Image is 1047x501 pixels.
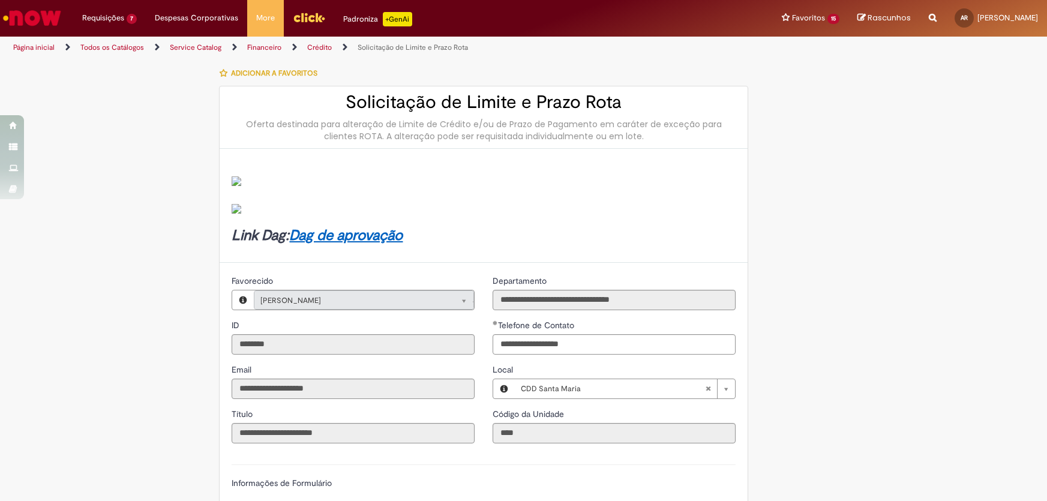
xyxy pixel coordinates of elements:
[127,14,137,24] span: 7
[170,43,221,52] a: Service Catalog
[493,409,566,419] span: Somente leitura - Código da Unidade
[232,409,255,419] span: Somente leitura - Título
[9,37,689,59] ul: Trilhas de página
[521,379,705,398] span: CDD Santa Maria
[256,12,275,24] span: More
[231,68,317,78] span: Adicionar a Favoritos
[232,275,275,286] span: Somente leitura - Favorecido
[493,408,566,420] label: Somente leitura - Código da Unidade
[857,13,911,24] a: Rascunhos
[232,478,332,488] label: Informações de Formulário
[868,12,911,23] span: Rascunhos
[82,12,124,24] span: Requisições
[247,43,281,52] a: Financeiro
[232,408,255,420] label: Somente leitura - Título
[232,204,241,214] img: sys_attachment.do
[493,379,515,398] button: Local, Visualizar este registro CDD Santa Maria
[515,379,735,398] a: CDD Santa MariaLimpar campo Local
[493,364,515,375] span: Local
[792,12,825,24] span: Favoritos
[254,290,474,310] a: [PERSON_NAME]Limpar campo Favorecido
[232,290,254,310] button: Favorecido, Visualizar este registro Ana Julia Brezolin Righi
[232,364,254,375] span: Somente leitura - Email
[232,118,736,142] div: Oferta destinada para alteração de Limite de Crédito e/ou de Prazo de Pagamento em caráter de exc...
[260,291,443,310] span: [PERSON_NAME]
[343,12,412,26] div: Padroniza
[293,8,325,26] img: click_logo_yellow_360x200.png
[219,61,324,86] button: Adicionar a Favoritos
[232,176,241,186] img: sys_attachment.do
[307,43,332,52] a: Crédito
[383,12,412,26] p: +GenAi
[1,6,63,30] img: ServiceNow
[232,423,475,443] input: Título
[155,12,238,24] span: Despesas Corporativas
[493,275,549,286] span: Somente leitura - Departamento
[493,275,549,287] label: Somente leitura - Departamento
[232,226,403,245] strong: Link Dag:
[13,43,55,52] a: Página inicial
[498,320,577,331] span: Telefone de Contato
[232,319,242,331] label: Somente leitura - ID
[358,43,468,52] a: Solicitação de Limite e Prazo Rota
[232,320,242,331] span: Somente leitura - ID
[232,334,475,355] input: ID
[232,92,736,112] h2: Solicitação de Limite e Prazo Rota
[232,364,254,376] label: Somente leitura - Email
[493,334,736,355] input: Telefone de Contato
[493,290,736,310] input: Departamento
[289,226,403,245] a: Dag de aprovação
[961,14,968,22] span: AR
[80,43,144,52] a: Todos os Catálogos
[493,423,736,443] input: Código da Unidade
[493,320,498,325] span: Obrigatório Preenchido
[827,14,839,24] span: 15
[699,379,717,398] abbr: Limpar campo Local
[977,13,1038,23] span: [PERSON_NAME]
[232,379,475,399] input: Email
